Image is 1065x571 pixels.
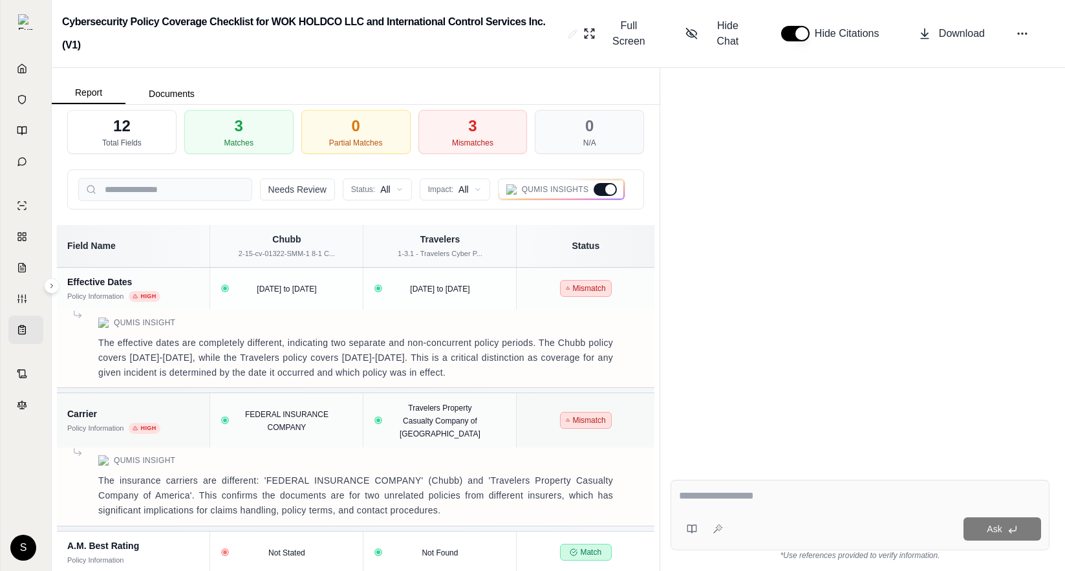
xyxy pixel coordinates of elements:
[260,178,335,200] button: Needs Review
[522,184,589,195] span: Qumis Insights
[18,14,34,30] img: Expand sidebar
[52,82,125,104] button: Report
[468,116,477,136] div: 3
[98,473,613,517] p: The insurance carriers are different: 'FEDERAL INSURANCE COMPANY' (Chubb) and 'Travelers Property...
[113,116,131,136] div: 12
[257,285,316,294] span: [DATE] to [DATE]
[8,391,43,419] a: Legal Search Engine
[98,455,109,466] img: Qumis Logo
[583,138,596,148] div: N/A
[351,116,360,136] div: 0
[224,138,253,148] div: Matches
[8,316,43,344] a: Coverage Table
[245,410,328,432] span: FEDERAL INSURANCE COMPANY
[422,548,458,557] span: Not Found
[129,423,160,435] span: High
[560,544,612,561] span: Match
[517,225,654,267] th: Status
[8,222,43,251] a: Policy Comparisons
[67,407,199,420] div: Carrier
[380,183,391,196] span: All
[98,318,109,328] img: Qumis Logo
[400,404,480,438] span: Travelers Property Casualty Company of [GEOGRAPHIC_DATA]
[452,138,493,148] div: Mismatches
[114,318,175,328] span: Qumis Insight
[585,116,594,136] div: 0
[680,13,755,54] button: Hide Chat
[351,184,375,195] span: Status:
[371,233,508,246] div: Travelers
[671,550,1049,561] div: *Use references provided to verify information.
[560,280,612,297] span: Mismatch
[8,85,43,114] a: Documents Vault
[371,248,508,259] div: 1-3.1 - Travelers Cyber P...
[420,178,490,200] button: Impact:All
[8,54,43,83] a: Home
[67,423,124,434] div: Policy Information
[705,18,750,49] span: Hide Chat
[560,412,612,429] span: Mismatch
[939,26,985,41] span: Download
[218,233,355,246] div: Chubb
[235,116,243,136] div: 3
[458,183,469,196] span: All
[410,285,469,294] span: [DATE] to [DATE]
[987,524,1002,534] span: Ask
[8,147,43,176] a: Chat
[102,138,142,148] div: Total Fields
[114,455,175,466] span: Qumis Insight
[428,184,453,195] span: Impact:
[67,275,199,288] div: Effective Dates
[329,138,383,148] div: Partial Matches
[8,285,43,313] a: Custom Report
[8,253,43,282] a: Claim Coverage
[125,83,218,104] button: Documents
[578,13,660,54] button: Full Screen
[44,278,59,294] button: Expand sidebar
[506,184,517,195] img: Qumis Logo
[218,248,355,259] div: 2-15-cv-01322-SMM-1 8-1 C...
[963,517,1041,541] button: Ask
[67,555,124,566] div: Policy Information
[67,539,199,552] div: A.M. Best Rating
[268,548,305,557] span: Not Stated
[603,18,654,49] span: Full Screen
[8,360,43,388] a: Contract Analysis
[815,26,887,41] span: Hide Citations
[8,191,43,220] a: Single Policy
[13,9,39,35] button: Expand sidebar
[129,291,160,303] span: High
[57,225,210,267] th: Field Name
[913,21,990,47] button: Download
[98,336,613,380] p: The effective dates are completely different, indicating two separate and non-concurrent policy p...
[343,178,412,200] button: Status:All
[8,116,43,145] a: Prompt Library
[62,10,563,57] h2: Cybersecurity Policy Coverage Checklist for WOK HOLDCO LLC and International Control Services Inc...
[10,535,36,561] div: S
[67,291,124,302] div: Policy Information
